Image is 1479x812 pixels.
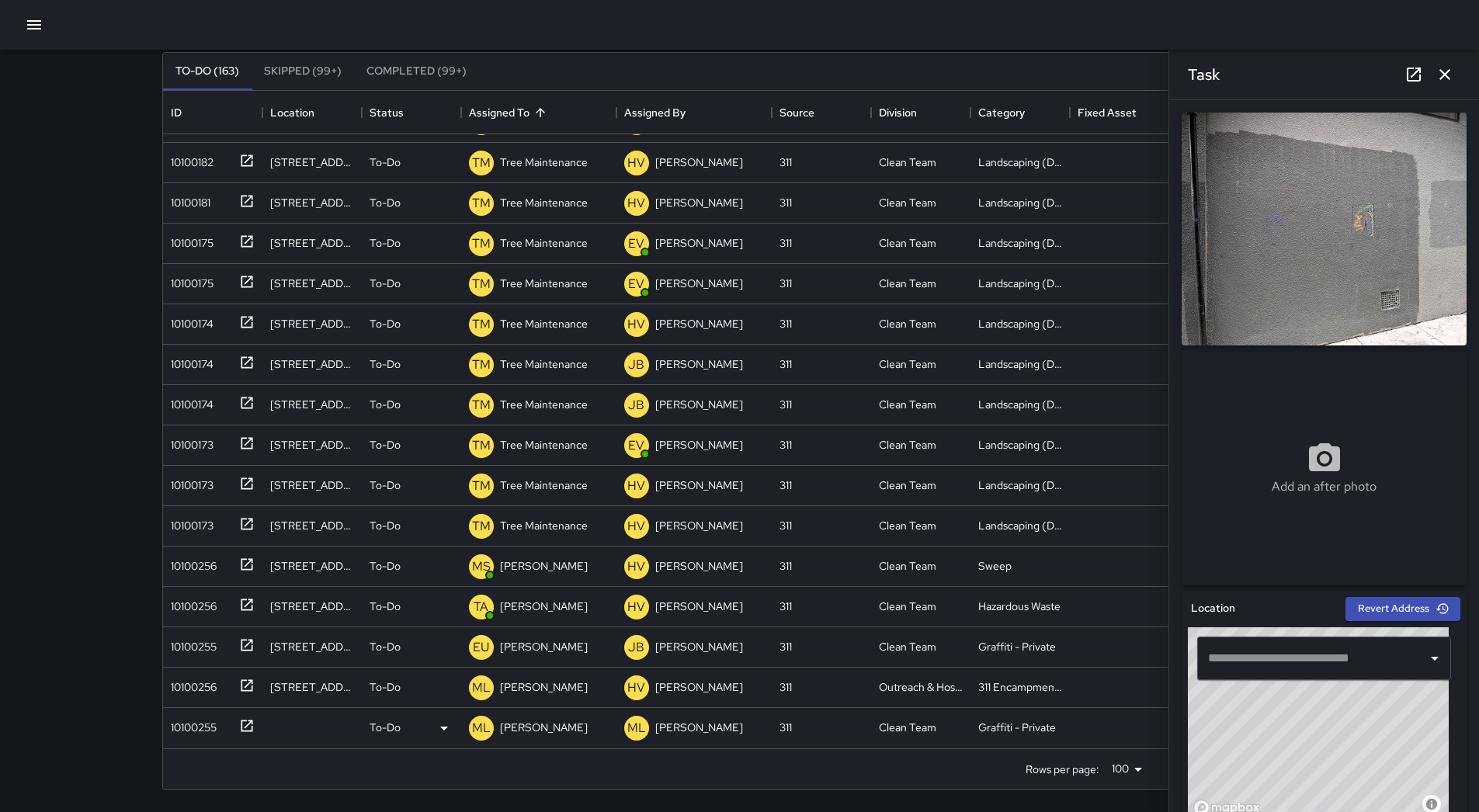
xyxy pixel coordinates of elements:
div: Status [362,91,461,134]
div: 10100256 [165,552,217,574]
div: Clean Team [879,235,936,251]
div: 10100182 [165,148,214,170]
p: TM [472,396,491,415]
div: Landscaping (DG & Weeds) [978,437,1062,453]
p: Tree Maintenance [500,518,588,533]
div: 55 South Van Ness Avenue [270,558,354,574]
div: Fixed Asset [1078,91,1137,134]
div: Clean Team [879,356,936,372]
div: 311 [779,154,792,170]
div: 311 Encampments [978,679,1062,695]
p: HV [627,678,645,697]
div: Landscaping (DG & Weeds) [978,235,1062,251]
p: HV [627,517,645,536]
p: TM [472,356,491,374]
div: 311 [779,356,792,372]
div: ID [163,91,262,134]
p: [PERSON_NAME] [655,477,743,493]
p: TM [472,436,491,455]
p: To-Do [370,477,401,493]
div: 10100173 [165,471,214,493]
p: EU [473,638,489,657]
div: 10100256 [165,673,217,695]
p: TM [472,194,491,213]
div: Category [970,91,1070,134]
p: To-Do [370,316,401,331]
div: 311 [779,477,792,493]
div: Assigned To [469,91,529,134]
p: [PERSON_NAME] [655,356,743,372]
p: TA [474,598,488,616]
div: 10100255 [165,633,217,654]
div: 79 8th Street [270,276,354,291]
p: To-Do [370,195,401,210]
div: Assigned By [616,91,772,134]
div: Graffiti - Private [978,639,1056,654]
div: 259 6th Street [270,316,354,331]
div: Fixed Asset [1070,91,1169,134]
p: TM [472,275,491,293]
p: TM [472,517,491,536]
p: JB [628,638,644,657]
p: Tree Maintenance [500,235,588,251]
p: To-Do [370,679,401,695]
p: [PERSON_NAME] [655,720,743,735]
div: Clean Team [879,720,936,735]
p: Tree Maintenance [500,477,588,493]
p: Rows per page: [1026,762,1099,777]
div: Landscaping (DG & Weeds) [978,356,1062,372]
div: 311 [779,518,792,533]
div: 743a Minna Street [270,639,354,654]
div: Landscaping (DG & Weeds) [978,518,1062,533]
p: Tree Maintenance [500,154,588,170]
p: [PERSON_NAME] [655,154,743,170]
div: Clean Team [879,599,936,614]
p: ML [472,678,491,697]
p: To-Do [370,720,401,735]
p: HV [627,194,645,213]
div: 10100175 [165,229,214,251]
div: 10100174 [165,350,214,372]
p: [PERSON_NAME] [655,518,743,533]
div: 10100173 [165,431,214,453]
p: [PERSON_NAME] [655,316,743,331]
p: Tree Maintenance [500,316,588,331]
p: Tree Maintenance [500,195,588,210]
div: Clean Team [879,518,936,533]
p: ML [627,719,646,737]
div: 91 6th Street [270,356,354,372]
p: EV [628,234,644,253]
p: JB [628,356,644,374]
div: 311 [779,235,792,251]
p: TM [472,154,491,172]
p: [PERSON_NAME] [500,639,588,654]
div: 311 [779,558,792,574]
p: [PERSON_NAME] [655,639,743,654]
div: 311 [779,437,792,453]
p: [PERSON_NAME] [655,397,743,412]
div: Assigned By [624,91,686,134]
div: Clean Team [879,477,936,493]
button: Completed (99+) [354,53,479,90]
div: ID [171,91,182,134]
p: [PERSON_NAME] [500,599,588,614]
p: Tree Maintenance [500,437,588,453]
p: [PERSON_NAME] [655,558,743,574]
p: Tree Maintenance [500,276,588,291]
div: 311 [779,679,792,695]
div: 1292 Market Street [270,397,354,412]
div: 475 Minna Street [270,679,354,695]
div: Source [779,91,814,134]
div: Clean Team [879,639,936,654]
div: 100 [1106,758,1147,780]
div: Category [978,91,1025,134]
p: TM [472,477,491,495]
p: HV [627,598,645,616]
div: Landscaping (DG & Weeds) [978,316,1062,331]
div: Division [871,91,970,134]
p: [PERSON_NAME] [500,679,588,695]
div: 311 [779,316,792,331]
p: HV [627,557,645,576]
div: 10100181 [165,189,210,210]
p: To-Do [370,276,401,291]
